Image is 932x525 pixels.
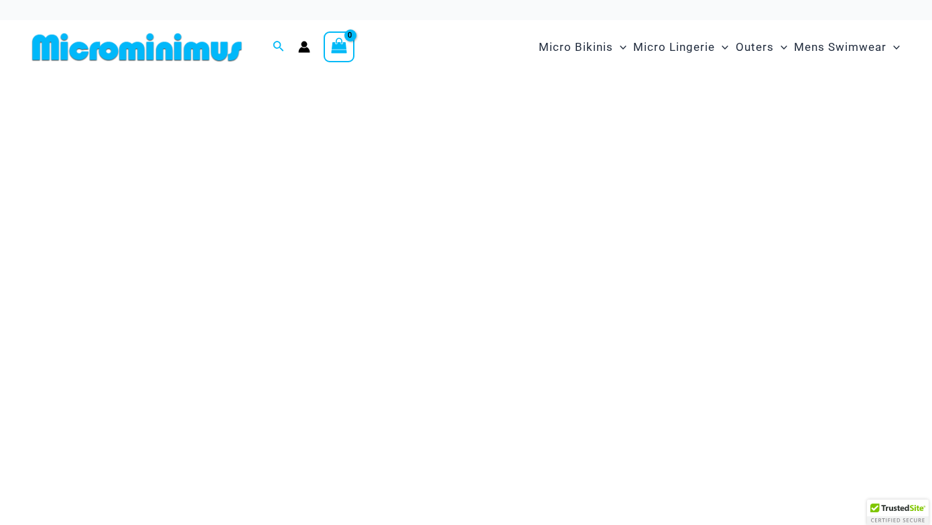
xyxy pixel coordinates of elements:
[886,30,900,64] span: Menu Toggle
[791,27,903,68] a: Mens SwimwearMenu ToggleMenu Toggle
[715,30,728,64] span: Menu Toggle
[533,25,905,70] nav: Site Navigation
[273,39,285,56] a: Search icon link
[633,30,715,64] span: Micro Lingerie
[732,27,791,68] a: OutersMenu ToggleMenu Toggle
[794,30,886,64] span: Mens Swimwear
[613,30,626,64] span: Menu Toggle
[324,31,354,62] a: View Shopping Cart, empty
[867,500,929,525] div: TrustedSite Certified
[736,30,774,64] span: Outers
[27,32,247,62] img: MM SHOP LOGO FLAT
[298,41,310,53] a: Account icon link
[774,30,787,64] span: Menu Toggle
[7,88,925,400] img: Waves Breaking Ocean Bikini Pack
[535,27,630,68] a: Micro BikinisMenu ToggleMenu Toggle
[630,27,732,68] a: Micro LingerieMenu ToggleMenu Toggle
[539,30,613,64] span: Micro Bikinis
